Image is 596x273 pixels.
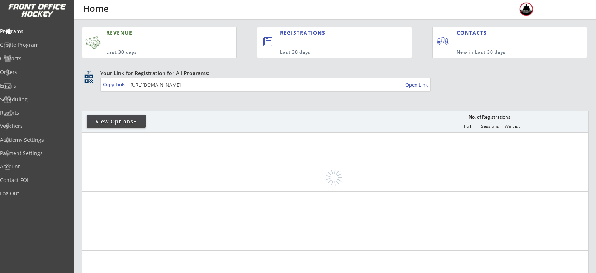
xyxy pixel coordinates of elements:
[106,29,201,36] div: REVENUE
[405,80,429,90] a: Open Link
[456,124,478,129] div: Full
[280,29,378,36] div: REGISTRATIONS
[84,70,93,74] div: qr
[457,29,490,36] div: CONTACTS
[479,124,501,129] div: Sessions
[83,73,94,84] button: qr_code
[103,81,126,88] div: Copy Link
[467,115,512,120] div: No. of Registrations
[501,124,523,129] div: Waitlist
[87,118,146,125] div: View Options
[457,49,552,56] div: New in Last 30 days
[405,82,429,88] div: Open Link
[106,49,201,56] div: Last 30 days
[280,49,381,56] div: Last 30 days
[100,70,566,77] div: Your Link for Registration for All Programs:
